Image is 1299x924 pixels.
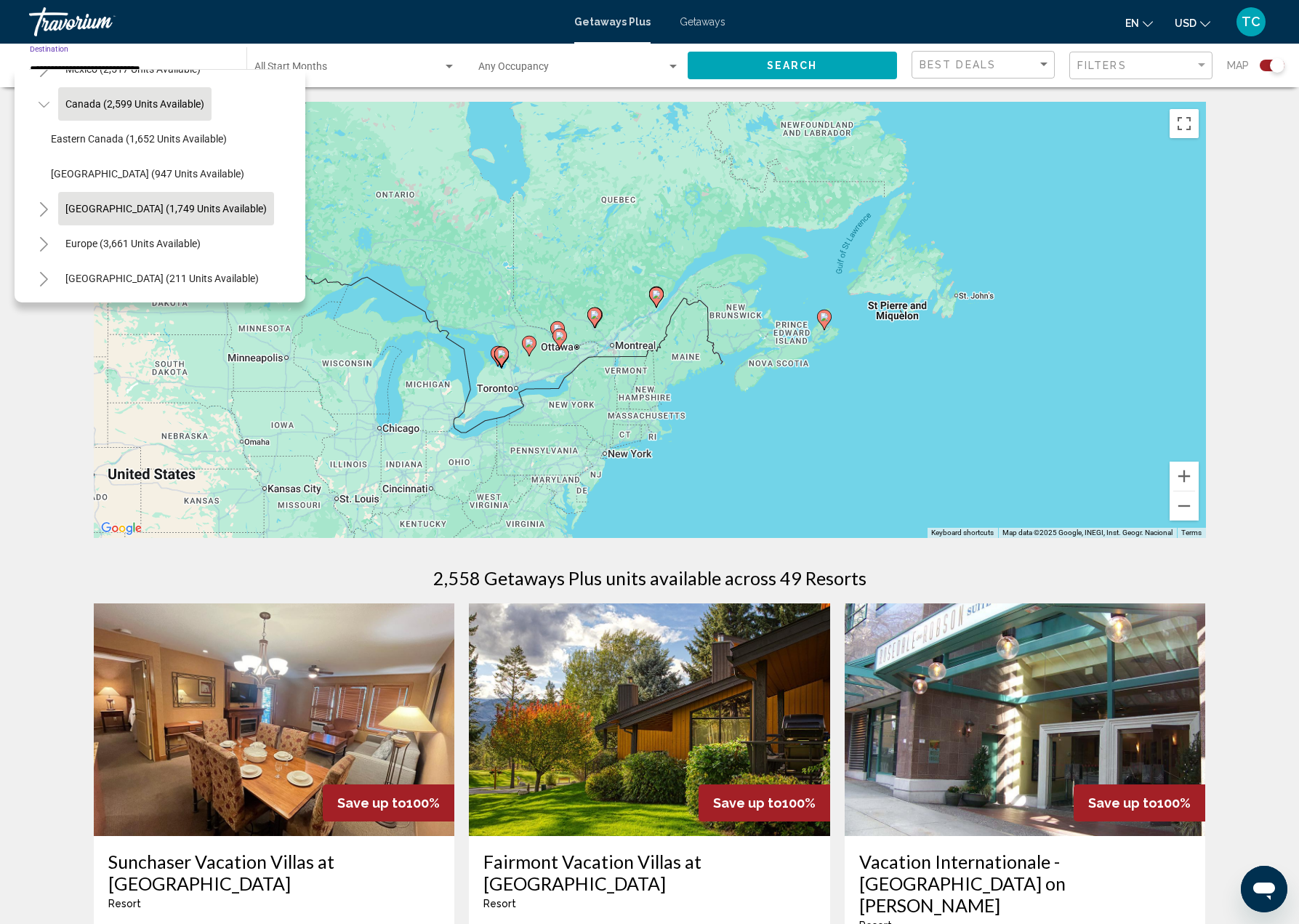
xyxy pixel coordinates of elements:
span: Map data ©2025 Google, INEGI, Inst. Geogr. Nacional [1002,529,1173,537]
mat-select: Sort by [920,59,1050,71]
button: Search [688,52,898,79]
span: Map [1227,55,1249,76]
button: [GEOGRAPHIC_DATA] (211 units available) [58,262,266,295]
img: ii_vrr1.jpg [845,603,1206,836]
button: [GEOGRAPHIC_DATA] (947 units available) [44,157,252,190]
span: TC [1242,15,1260,29]
a: Getaways Plus [574,16,651,28]
a: Open this area in Google Maps (opens a new window) [97,519,145,538]
button: Eastern Canada (1,652 units available) [44,122,234,156]
button: Filter [1069,51,1212,81]
span: Filters [1077,60,1127,71]
a: Travorium [29,7,560,36]
img: ii_fbc1.jpg [469,603,830,836]
button: Toggle Caribbean & Atlantic Islands (1,749 units available) [29,194,58,223]
span: Europe (3,661 units available) [65,238,201,249]
span: Save up to [337,795,406,811]
button: User Menu [1232,7,1270,37]
button: Toggle Canada (2,599 units available) [29,89,58,118]
a: Fairmont Vacation Villas at [GEOGRAPHIC_DATA] [483,851,816,894]
button: Europe (3,661 units available) [58,227,208,260]
span: Resort [483,898,516,909]
button: Toggle fullscreen view [1170,109,1199,138]
div: 100% [699,784,830,821]
button: Change language [1125,12,1153,33]
span: Canada (2,599 units available) [65,98,204,110]
span: USD [1175,17,1197,29]
button: Change currency [1175,12,1210,33]
span: Eastern Canada (1,652 units available) [51,133,227,145]
button: [GEOGRAPHIC_DATA] (1,749 units available) [58,192,274,225]
iframe: Button to launch messaging window [1241,866,1287,912]
a: Getaways [680,16,725,28]
a: Sunchaser Vacation Villas at [GEOGRAPHIC_DATA] [108,851,441,894]
span: Search [767,60,818,72]
span: Best Deals [920,59,996,71]
span: Save up to [1088,795,1157,811]
span: [GEOGRAPHIC_DATA] (211 units available) [65,273,259,284]
button: Zoom out [1170,491,1199,521]
img: ii_fmd1.jpg [94,603,455,836]
button: Zoom in [1170,462,1199,491]
h1: 2,558 Getaways Plus units available across 49 Resorts [433,567,866,589]
button: Toggle Europe (3,661 units available) [29,229,58,258]
span: Save up to [713,795,782,811]
button: Canada (2,599 units available) [58,87,212,121]
span: [GEOGRAPHIC_DATA] (1,749 units available) [65,203,267,214]
div: 100% [1074,784,1205,821]
span: en [1125,17,1139,29]
div: 100% [323,784,454,821]
span: Resort [108,898,141,909]
img: Google [97,519,145,538]
button: Toggle Australia (211 units available) [29,264,58,293]
span: [GEOGRAPHIC_DATA] (947 units available) [51,168,244,180]
a: Vacation Internationale - [GEOGRAPHIC_DATA] on [PERSON_NAME] [859,851,1191,916]
a: Terms [1181,529,1202,537]
button: Keyboard shortcuts [931,528,994,538]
